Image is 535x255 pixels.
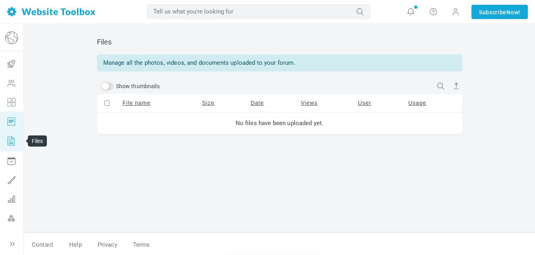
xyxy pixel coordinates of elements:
a: Usage [408,100,426,106]
a: Help [61,238,90,252]
a: Date [251,100,264,106]
label: Show thumbnails [100,83,160,89]
div: Files [28,135,47,147]
a: Views [301,100,318,106]
td: No files have been uploaded yet. [97,112,462,134]
a: Size [202,100,214,106]
a: File name [123,100,151,106]
a: SubscribeNow! [471,5,528,19]
a: Contact [24,238,61,252]
a: Terms [125,238,150,252]
input: Tell us what you're looking for [147,4,370,19]
a: Privacy [90,238,125,252]
span: Now! [506,8,520,17]
a: User [358,100,371,106]
h2: Files [97,38,462,46]
img: globe-icon.png [5,31,18,44]
input: Select or de-select all files on this page [104,100,110,106]
div: Manage all the photos, videos, and documents uploaded to your forum. [97,54,462,71]
input: Show thumbnails [101,82,114,90]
